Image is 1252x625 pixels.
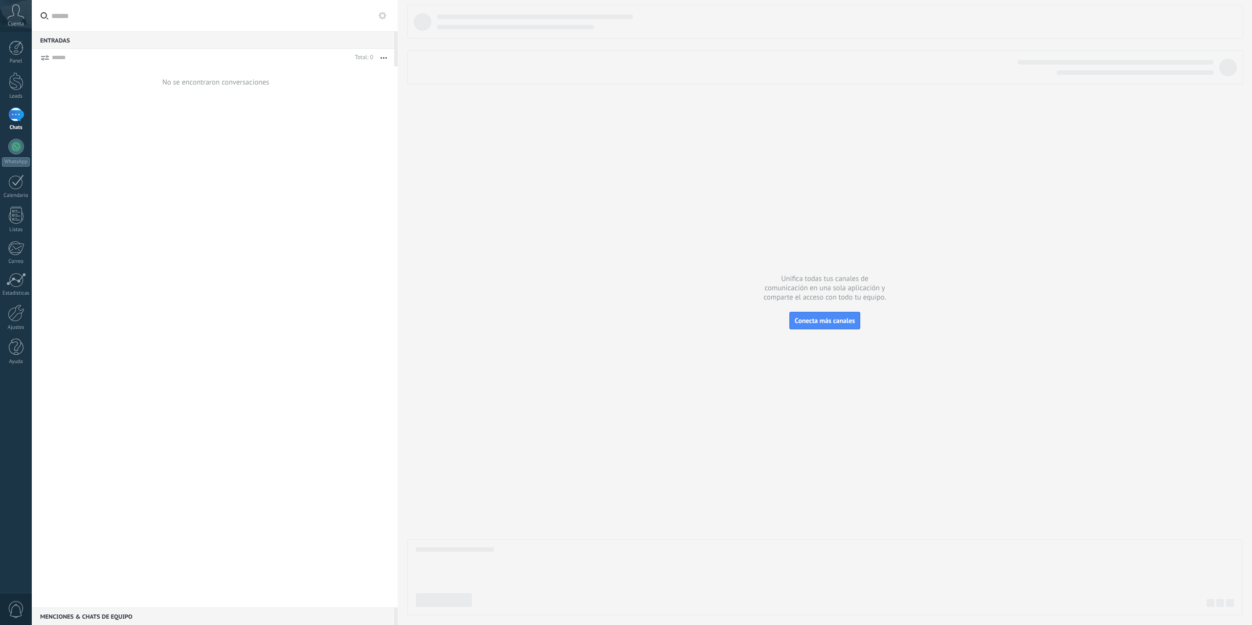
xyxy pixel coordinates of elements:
[2,93,30,100] div: Leads
[795,316,855,325] span: Conecta más canales
[789,312,860,329] button: Conecta más canales
[2,157,30,167] div: WhatsApp
[162,78,269,87] div: No se encontraron conversaciones
[2,227,30,233] div: Listas
[8,21,24,27] span: Cuenta
[32,31,394,49] div: Entradas
[2,290,30,297] div: Estadísticas
[32,607,394,625] div: Menciones & Chats de equipo
[2,324,30,331] div: Ajustes
[2,125,30,131] div: Chats
[351,53,373,63] div: Total: 0
[2,193,30,199] div: Calendario
[2,359,30,365] div: Ayuda
[2,58,30,65] div: Panel
[2,259,30,265] div: Correo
